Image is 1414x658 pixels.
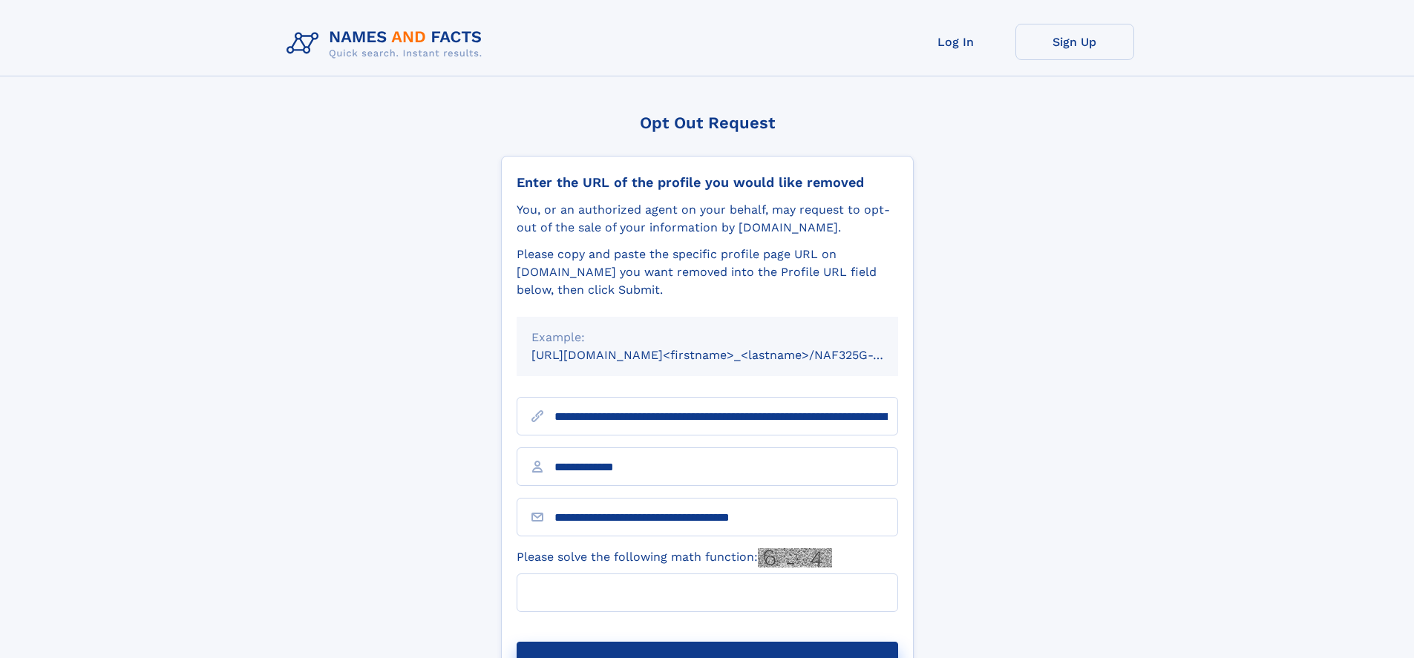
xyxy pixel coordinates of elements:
[1015,24,1134,60] a: Sign Up
[517,548,832,567] label: Please solve the following math function:
[531,348,926,362] small: [URL][DOMAIN_NAME]<firstname>_<lastname>/NAF325G-xxxxxxxx
[517,174,898,191] div: Enter the URL of the profile you would like removed
[501,113,914,132] div: Opt Out Request
[517,201,898,237] div: You, or an authorized agent on your behalf, may request to opt-out of the sale of your informatio...
[897,24,1015,60] a: Log In
[531,329,883,346] div: Example:
[517,246,898,299] div: Please copy and paste the specific profile page URL on [DOMAIN_NAME] you want removed into the Pr...
[281,24,494,64] img: Logo Names and Facts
